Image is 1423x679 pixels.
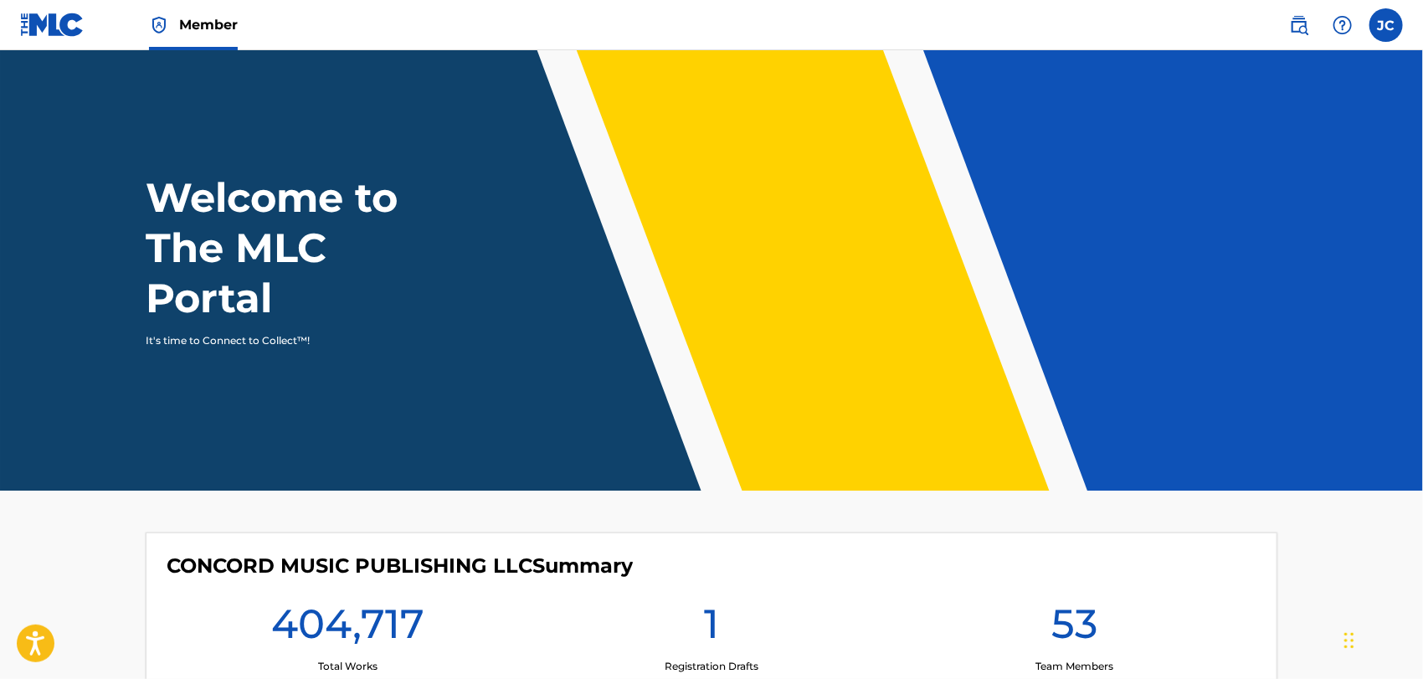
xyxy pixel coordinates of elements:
p: It's time to Connect to Collect™! [146,333,436,348]
img: MLC Logo [20,13,85,37]
h1: 404,717 [271,599,424,659]
img: help [1333,15,1353,35]
iframe: Chat Widget [1339,599,1423,679]
h1: 53 [1051,599,1097,659]
h4: CONCORD MUSIC PUBLISHING LLC [167,553,633,579]
div: User Menu [1369,8,1403,42]
p: Registration Drafts [665,659,758,674]
p: Team Members [1035,659,1113,674]
h1: 1 [704,599,719,659]
img: search [1289,15,1309,35]
h1: Welcome to The MLC Portal [146,172,459,323]
div: Help [1326,8,1359,42]
p: Total Works [318,659,378,674]
img: Top Rightsholder [149,15,169,35]
span: Member [179,15,238,34]
a: Public Search [1282,8,1316,42]
div: Drag [1344,615,1354,666]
